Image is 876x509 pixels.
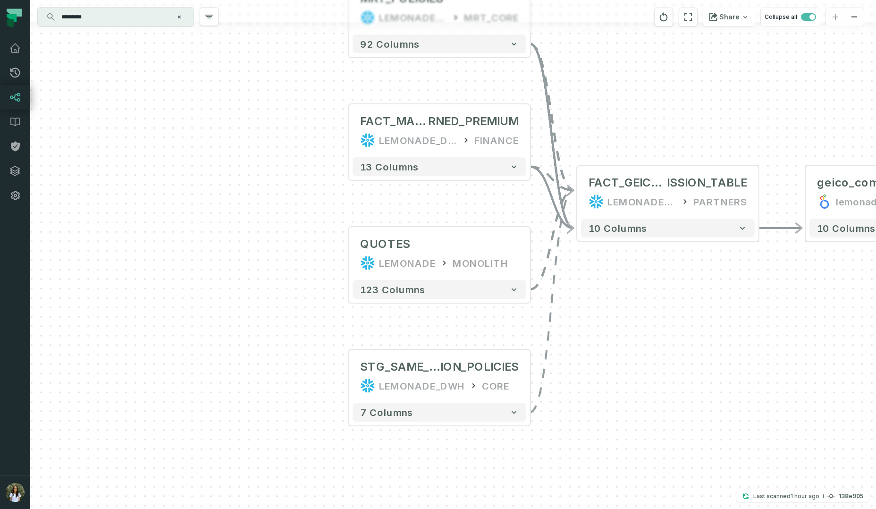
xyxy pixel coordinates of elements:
[760,8,820,26] button: Collapse all
[360,359,440,374] span: STG_SAME_DAY_CANCELLAT
[360,114,428,129] span: FACT_MASTER_DAILY_EA
[589,175,667,190] span: FACT_GEICO_COMM
[474,133,519,148] div: FINANCE
[175,12,184,22] button: Clear search query
[360,359,519,374] div: STG_SAME_DAY_CANCELLATION_POLICIES
[379,255,436,271] div: LEMONADE
[379,133,457,148] div: LEMONADE_DWH
[607,194,676,209] div: LEMONADE_DWH
[482,378,509,393] div: CORE
[530,167,573,228] g: Edge from 3f954c8c4aed8fc429aeb8c54773b36f to 37ace7bbfce439315fd76698f2f2e0e4
[845,8,864,26] button: zoom out
[530,190,573,289] g: Edge from e5877c0a48facd351a2bb5b64ed9b3be to 37ace7bbfce439315fd76698f2f2e0e4
[360,114,519,129] div: FACT_MASTER_DAILY_EARNED_PREMIUM
[360,407,413,418] span: 7 columns
[753,492,819,501] p: Last scanned
[453,255,508,271] div: MONOLITH
[428,114,519,129] span: RNED_PREMIUM
[530,190,573,412] g: Edge from d63be34a412b07470d881766fb0946c4 to 37ace7bbfce439315fd76698f2f2e0e4
[817,222,876,234] span: 10 columns
[360,161,419,172] span: 13 columns
[839,493,863,499] h4: 138e905
[360,284,425,295] span: 123 columns
[667,175,747,190] span: ISSION_TABLE
[703,8,755,26] button: Share
[589,222,647,234] span: 10 columns
[693,194,747,209] div: PARTNERS
[360,237,410,252] div: QUOTES
[530,167,573,190] g: Edge from 3f954c8c4aed8fc429aeb8c54773b36f to 37ace7bbfce439315fd76698f2f2e0e4
[736,491,869,502] button: Last scanned[DATE] 11:58:26 AM138e905
[379,378,465,393] div: LEMONADE_DWH
[360,38,420,50] span: 92 columns
[589,175,747,190] div: FACT_GEICO_COMMISSION_TABLE
[440,359,519,374] span: ION_POLICIES
[6,483,25,502] img: avatar of Noa Gordon
[530,44,573,190] g: Edge from e58f6f1100d0bf4145608147bd0aabab to 37ace7bbfce439315fd76698f2f2e0e4
[791,492,819,500] relative-time: Oct 15, 2025, 11:58 AM GMT+3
